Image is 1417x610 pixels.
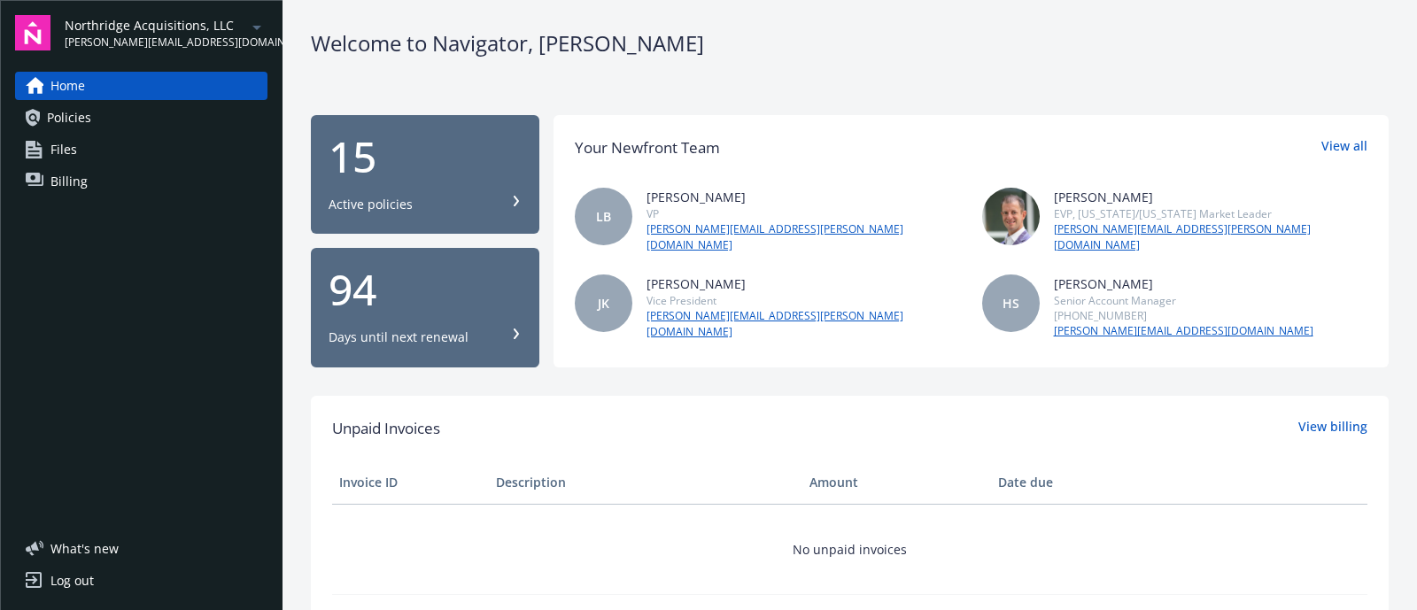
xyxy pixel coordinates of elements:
[15,15,50,50] img: navigator-logo.svg
[647,274,961,293] div: [PERSON_NAME]
[329,268,522,311] div: 94
[647,308,961,340] a: [PERSON_NAME][EMAIL_ADDRESS][PERSON_NAME][DOMAIN_NAME]
[65,16,246,35] span: Northridge Acquisitions, LLC
[982,188,1040,245] img: photo
[647,206,961,221] div: VP
[647,293,961,308] div: Vice President
[65,35,246,50] span: [PERSON_NAME][EMAIL_ADDRESS][DOMAIN_NAME]
[1054,221,1368,253] a: [PERSON_NAME][EMAIL_ADDRESS][PERSON_NAME][DOMAIN_NAME]
[311,248,539,367] button: 94Days until next renewal
[647,188,961,206] div: [PERSON_NAME]
[1054,308,1313,323] div: [PHONE_NUMBER]
[596,207,611,226] span: LB
[575,136,720,159] div: Your Newfront Team
[329,328,468,346] div: Days until next renewal
[65,15,267,50] button: Northridge Acquisitions, LLC[PERSON_NAME][EMAIL_ADDRESS][DOMAIN_NAME]arrowDropDown
[1003,294,1019,313] span: HS
[1054,274,1313,293] div: [PERSON_NAME]
[246,16,267,37] a: arrowDropDown
[50,72,85,100] span: Home
[15,167,267,196] a: Billing
[647,221,961,253] a: [PERSON_NAME][EMAIL_ADDRESS][PERSON_NAME][DOMAIN_NAME]
[15,72,267,100] a: Home
[50,135,77,164] span: Files
[1054,293,1313,308] div: Senior Account Manager
[311,28,1389,58] div: Welcome to Navigator , [PERSON_NAME]
[1054,188,1368,206] div: [PERSON_NAME]
[329,135,522,178] div: 15
[311,115,539,235] button: 15Active policies
[15,135,267,164] a: Files
[1054,323,1313,339] a: [PERSON_NAME][EMAIL_ADDRESS][DOMAIN_NAME]
[329,196,413,213] div: Active policies
[50,167,88,196] span: Billing
[598,294,609,313] span: JK
[1321,136,1367,159] a: View all
[47,104,91,132] span: Policies
[15,104,267,132] a: Policies
[1054,206,1368,221] div: EVP, [US_STATE]/[US_STATE] Market Leader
